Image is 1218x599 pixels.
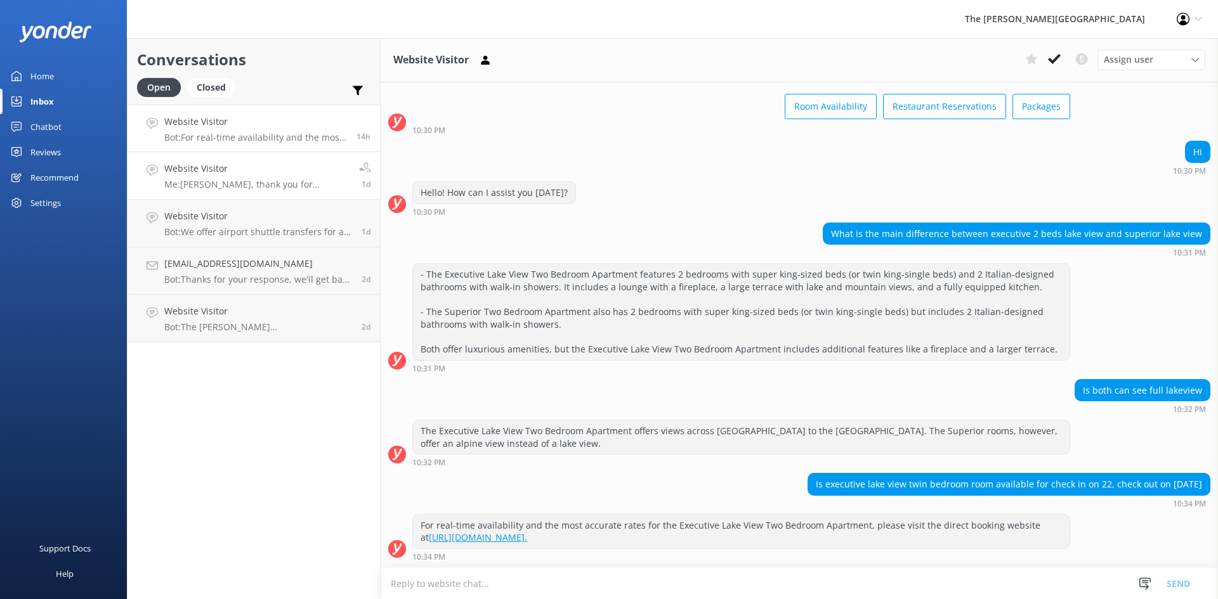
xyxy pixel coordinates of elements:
[413,515,1070,548] div: For real-time availability and the most accurate rates for the Executive Lake View Two Bedroom Ap...
[1173,406,1206,413] strong: 10:32 PM
[429,531,527,543] a: [URL][DOMAIN_NAME].
[128,247,380,295] a: [EMAIL_ADDRESS][DOMAIN_NAME]Bot:Thanks for your response, we'll get back to you as soon as we can...
[883,94,1006,119] button: Restaurant Reservations
[1173,167,1206,175] strong: 10:30 PM
[164,304,352,318] h4: Website Visitor
[413,264,1070,359] div: - The Executive Lake View Two Bedroom Apartment features 2 bedrooms with super king-sized beds (o...
[412,209,445,216] strong: 10:30 PM
[30,63,54,89] div: Home
[137,48,370,72] h2: Conversations
[412,459,445,467] strong: 10:32 PM
[1173,249,1206,257] strong: 10:31 PM
[412,458,1070,467] div: Sep 30 2025 10:32pm (UTC +13:00) Pacific/Auckland
[362,179,370,190] span: Sep 29 2025 10:36pm (UTC +13:00) Pacific/Auckland
[412,127,445,134] strong: 10:30 PM
[1104,53,1153,67] span: Assign user
[164,132,347,143] p: Bot: For real-time availability and the most accurate rates for the Executive Lake View Two Bedro...
[1075,404,1210,413] div: Sep 30 2025 10:32pm (UTC +13:00) Pacific/Auckland
[362,226,370,237] span: Sep 29 2025 07:43pm (UTC +13:00) Pacific/Auckland
[808,499,1210,508] div: Sep 30 2025 10:34pm (UTC +13:00) Pacific/Auckland
[30,89,54,114] div: Inbox
[1173,166,1210,175] div: Sep 30 2025 10:30pm (UTC +13:00) Pacific/Auckland
[164,226,352,238] p: Bot: We offer airport shuttle transfers for an additional charge. Please contact our concierge te...
[187,78,235,97] div: Closed
[187,80,242,94] a: Closed
[393,52,469,68] h3: Website Visitor
[823,223,1210,245] div: What is the main difference between executive 2 beds lake view and superior lake view
[128,152,380,200] a: Website VisitorMe:[PERSON_NAME], thank you for reaching out to [GEOGRAPHIC_DATA]. Yes, it has to ...
[1173,500,1206,508] strong: 10:34 PM
[413,420,1070,454] div: The Executive Lake View Two Bedroom Apartment offers views across [GEOGRAPHIC_DATA] to the [GEOGR...
[164,321,352,333] p: Bot: The [PERSON_NAME][GEOGRAPHIC_DATA] offers stunning wedding event facilities and exclusive He...
[785,94,877,119] button: Room Availability
[164,209,352,223] h4: Website Visitor
[30,114,62,139] div: Chatbot
[412,552,1070,561] div: Sep 30 2025 10:34pm (UTC +13:00) Pacific/Auckland
[30,165,79,190] div: Recommend
[412,553,445,561] strong: 10:34 PM
[39,536,91,561] div: Support Docs
[30,139,61,165] div: Reviews
[362,321,370,332] span: Sep 28 2025 05:24pm (UTC +13:00) Pacific/Auckland
[128,200,380,247] a: Website VisitorBot:We offer airport shuttle transfers for an additional charge. Please contact ou...
[412,207,576,216] div: Sep 30 2025 10:30pm (UTC +13:00) Pacific/Auckland
[357,131,370,142] span: Sep 30 2025 10:34pm (UTC +13:00) Pacific/Auckland
[164,257,352,271] h4: [EMAIL_ADDRESS][DOMAIN_NAME]
[1012,94,1070,119] button: Packages
[412,364,1070,373] div: Sep 30 2025 10:31pm (UTC +13:00) Pacific/Auckland
[128,105,380,152] a: Website VisitorBot:For real-time availability and the most accurate rates for the Executive Lake ...
[30,190,61,216] div: Settings
[808,473,1210,495] div: Is executive lake view twin bedroom room available for check in on 22, check out on [DATE]
[128,295,380,342] a: Website VisitorBot:The [PERSON_NAME][GEOGRAPHIC_DATA] offers stunning wedding event facilities an...
[823,248,1210,257] div: Sep 30 2025 10:31pm (UTC +13:00) Pacific/Auckland
[137,78,181,97] div: Open
[19,22,92,42] img: yonder-white-logo.png
[164,162,350,176] h4: Website Visitor
[1075,380,1210,401] div: Is both can see full lakeview
[362,274,370,285] span: Sep 28 2025 09:34pm (UTC +13:00) Pacific/Auckland
[164,179,350,190] p: Me: [PERSON_NAME], thank you for reaching out to [GEOGRAPHIC_DATA]. Yes, it has to be consecutive...
[412,126,1070,134] div: Sep 30 2025 10:30pm (UTC +13:00) Pacific/Auckland
[137,80,187,94] a: Open
[164,115,347,129] h4: Website Visitor
[412,365,445,373] strong: 10:31 PM
[1186,141,1210,163] div: Hi
[413,182,575,203] div: Hello! How can I assist you [DATE]?
[164,274,352,285] p: Bot: Thanks for your response, we'll get back to you as soon as we can during opening hours.
[1097,49,1205,70] div: Assign User
[56,561,74,586] div: Help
